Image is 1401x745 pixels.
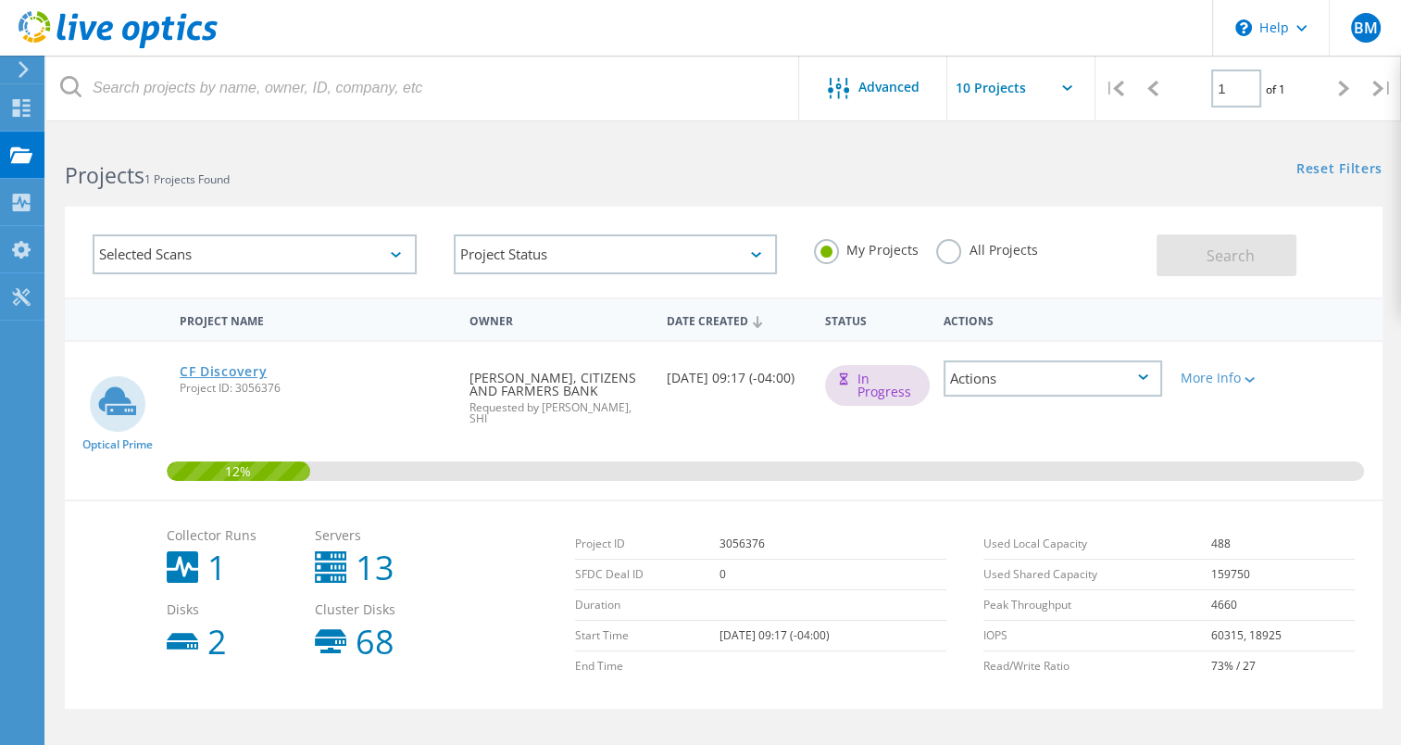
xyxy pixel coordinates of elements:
span: 12% [167,461,310,478]
div: Project Status [454,234,778,274]
input: Search projects by name, owner, ID, company, etc [46,56,800,120]
div: In Progress [825,365,930,406]
div: Project Name [170,302,460,336]
td: 4660 [1210,590,1354,621]
label: My Projects [814,239,918,257]
a: Live Optics Dashboard [19,39,218,52]
span: Optical Prime [82,439,153,450]
td: End Time [575,651,719,682]
span: Advanced [858,81,919,94]
td: Start Time [575,621,719,651]
b: 13 [356,551,394,585]
span: Collector Runs [167,529,296,542]
td: Used Local Capacity [983,529,1211,560]
div: Actions [934,302,1171,336]
b: 1 [207,551,227,585]
span: 1 Projects Found [144,171,230,187]
td: [DATE] 09:17 (-04:00) [719,621,946,651]
td: Duration [575,590,719,621]
svg: \n [1235,19,1252,36]
span: Requested by [PERSON_NAME], SHI [469,402,648,424]
span: Servers [315,529,444,542]
td: 73% / 27 [1210,651,1354,682]
div: Owner [460,302,657,336]
b: 68 [356,625,394,659]
div: More Info [1181,372,1268,385]
td: 60315, 18925 [1210,621,1354,651]
a: Reset Filters [1296,162,1382,178]
b: Projects [65,160,144,190]
div: | [1095,56,1133,121]
div: [PERSON_NAME], CITIZENS AND FARMERS BANK [460,342,657,443]
td: 0 [719,560,946,590]
button: Search [1157,234,1296,276]
td: Used Shared Capacity [983,560,1211,590]
span: Cluster Disks [315,603,444,616]
td: 3056376 [719,529,946,560]
td: 488 [1210,529,1354,560]
div: | [1363,56,1401,121]
span: Search [1207,246,1255,266]
td: Peak Throughput [983,590,1211,621]
td: 159750 [1210,560,1354,590]
span: Disks [167,603,296,616]
div: Status [816,302,934,336]
td: IOPS [983,621,1211,651]
span: of 1 [1266,82,1285,97]
b: 2 [207,625,227,659]
div: Date Created [657,302,816,337]
label: All Projects [936,239,1037,257]
td: SFDC Deal ID [575,560,719,590]
div: Selected Scans [93,234,417,274]
td: Project ID [575,529,719,560]
div: [DATE] 09:17 (-04:00) [657,342,816,403]
span: BM [1353,20,1377,35]
div: Actions [944,360,1162,397]
td: Read/Write Ratio [983,651,1211,682]
span: Project ID: 3056376 [180,383,451,394]
a: CF Discovery [180,365,267,378]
